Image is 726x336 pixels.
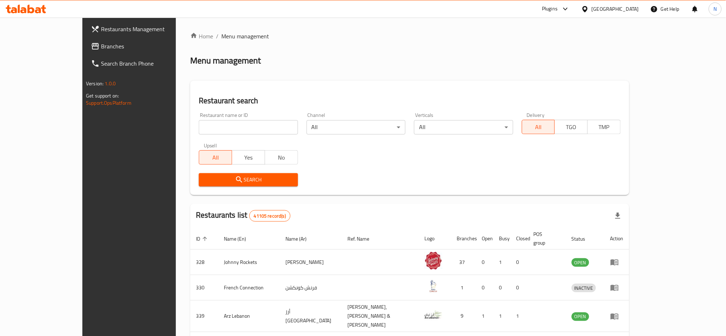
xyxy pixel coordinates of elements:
[196,235,210,243] span: ID
[199,173,298,186] button: Search
[533,230,557,247] span: POS group
[451,275,476,300] td: 1
[713,5,717,13] span: N
[105,79,116,88] span: 1.0.0
[216,32,218,41] li: /
[348,235,379,243] span: Ref. Name
[221,32,269,41] span: Menu management
[572,284,596,292] div: INACTIVE
[196,210,290,222] h2: Restaurants list
[86,91,119,100] span: Get support on:
[572,312,589,321] span: OPEN
[476,300,493,332] td: 1
[522,120,555,134] button: All
[493,250,510,275] td: 1
[218,275,280,300] td: French Connection
[510,275,528,300] td: 0
[199,150,232,165] button: All
[85,55,204,72] a: Search Branch Phone
[249,210,290,222] div: Total records count
[280,275,342,300] td: فرنش كونكشن
[199,120,298,134] input: Search for restaurant name or ID..
[101,42,198,51] span: Branches
[250,213,290,219] span: 41105 record(s)
[424,252,442,270] img: Johnny Rockets
[493,275,510,300] td: 0
[419,228,451,250] th: Logo
[587,120,621,134] button: TMP
[554,120,588,134] button: TGO
[190,300,218,332] td: 339
[510,250,528,275] td: 0
[224,235,255,243] span: Name (En)
[451,250,476,275] td: 37
[280,250,342,275] td: [PERSON_NAME]
[493,228,510,250] th: Busy
[101,59,198,68] span: Search Branch Phone
[414,120,513,134] div: All
[525,122,552,132] span: All
[85,38,204,55] a: Branches
[493,300,510,332] td: 1
[199,95,621,106] h2: Restaurant search
[205,175,292,184] span: Search
[307,120,405,134] div: All
[572,284,596,292] span: INACTIVE
[424,306,442,324] img: Arz Lebanon
[218,300,280,332] td: Arz Lebanon
[609,207,626,224] div: Export file
[285,235,316,243] span: Name (Ar)
[572,259,589,267] span: OPEN
[190,250,218,275] td: 328
[510,300,528,332] td: 1
[591,122,618,132] span: TMP
[268,152,295,163] span: No
[592,5,639,13] div: [GEOGRAPHIC_DATA]
[218,250,280,275] td: Johnny Rockets
[510,228,528,250] th: Closed
[610,258,624,266] div: Menu
[101,25,198,33] span: Restaurants Management
[190,32,629,41] nav: breadcrumb
[235,152,262,163] span: Yes
[610,312,624,321] div: Menu
[280,300,342,332] td: أرز [GEOGRAPHIC_DATA]
[85,20,204,38] a: Restaurants Management
[476,250,493,275] td: 0
[202,152,229,163] span: All
[424,277,442,295] img: French Connection
[610,283,624,292] div: Menu
[558,122,585,132] span: TGO
[451,300,476,332] td: 9
[476,275,493,300] td: 0
[572,312,589,321] div: OPEN
[232,150,265,165] button: Yes
[542,5,558,13] div: Plugins
[451,228,476,250] th: Branches
[572,235,595,243] span: Status
[342,300,419,332] td: [PERSON_NAME],[PERSON_NAME] & [PERSON_NAME]
[605,228,629,250] th: Action
[86,79,104,88] span: Version:
[190,55,261,66] h2: Menu management
[204,143,217,148] label: Upsell
[190,275,218,300] td: 330
[476,228,493,250] th: Open
[527,113,545,118] label: Delivery
[86,98,131,108] a: Support.OpsPlatform
[265,150,298,165] button: No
